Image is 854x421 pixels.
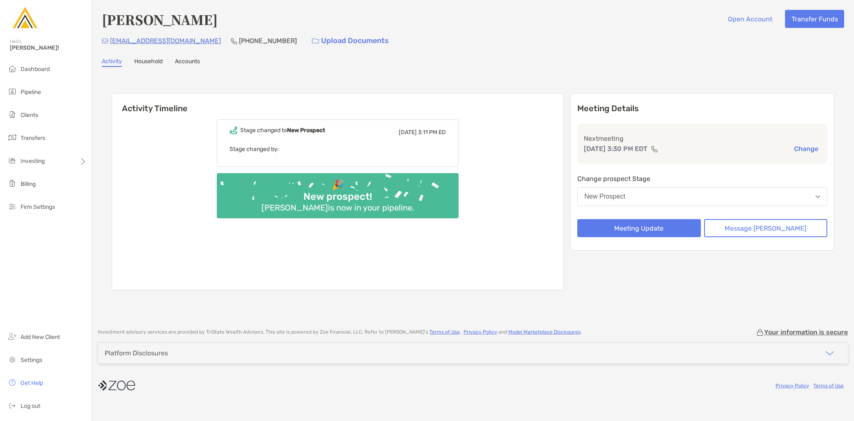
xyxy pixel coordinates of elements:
span: [PERSON_NAME]! [10,44,87,51]
img: add_new_client icon [7,332,17,341]
a: Terms of Use [813,383,844,389]
img: company logo [98,376,135,395]
span: Log out [21,403,40,410]
img: get-help icon [7,378,17,387]
button: Message [PERSON_NAME] [704,219,827,237]
div: New prospect! [300,191,375,203]
span: Add New Client [21,334,60,341]
p: [EMAIL_ADDRESS][DOMAIN_NAME] [110,36,221,46]
span: Billing [21,181,36,188]
img: dashboard icon [7,64,17,73]
a: Upload Documents [307,32,394,50]
p: Next meeting [584,133,821,144]
img: Open dropdown arrow [815,195,820,198]
img: Zoe Logo [10,3,39,33]
span: Pipeline [21,89,41,96]
p: Stage changed by: [230,144,446,154]
img: Phone Icon [231,38,237,44]
p: Change prospect Stage [577,174,827,184]
a: Terms of Use [429,329,460,335]
button: Transfer Funds [785,10,844,28]
p: Meeting Details [577,103,827,114]
img: button icon [312,38,319,44]
img: communication type [651,146,658,152]
div: New Prospect [584,193,625,200]
div: Platform Disclosures [105,349,168,357]
img: firm-settings icon [7,201,17,211]
img: transfers icon [7,133,17,142]
img: Event icon [230,126,237,134]
button: Change [792,144,821,153]
button: Meeting Update [577,219,700,237]
b: New Prospect [287,127,325,134]
a: Accounts [175,58,200,67]
span: Transfers [21,135,45,142]
p: [PHONE_NUMBER] [239,36,297,46]
img: pipeline icon [7,87,17,96]
span: Clients [21,112,38,119]
img: logout icon [7,400,17,410]
p: [DATE] 3:30 PM EDT [584,144,647,154]
span: [DATE] [399,129,417,136]
button: New Prospect [577,187,827,206]
a: Privacy Policy [464,329,497,335]
img: billing icon [7,178,17,188]
p: Your information is secure [764,328,848,336]
span: 3:11 PM ED [418,129,446,136]
span: Firm Settings [21,204,55,210]
a: Model Marketplace Disclosures [508,329,581,335]
span: Get Help [21,380,43,387]
img: icon arrow [825,348,835,358]
p: Investment advisory services are provided by TriState Wealth Advisors . This site is powered by Z... [98,329,582,335]
img: Email Icon [102,39,108,43]
img: investing icon [7,156,17,165]
a: Household [134,58,163,67]
img: Confetti [217,173,459,211]
a: Activity [102,58,122,67]
a: Privacy Policy [776,383,809,389]
button: Open Account [721,10,778,28]
span: Investing [21,158,45,165]
div: Stage changed to [240,127,325,134]
h4: [PERSON_NAME] [102,10,218,29]
h6: Activity Timeline [112,94,563,113]
span: Settings [21,357,42,364]
div: [PERSON_NAME] is now in your pipeline. [258,203,418,213]
span: Dashboard [21,66,50,73]
img: settings icon [7,355,17,364]
img: clients icon [7,110,17,119]
div: 🎉 [328,179,347,191]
